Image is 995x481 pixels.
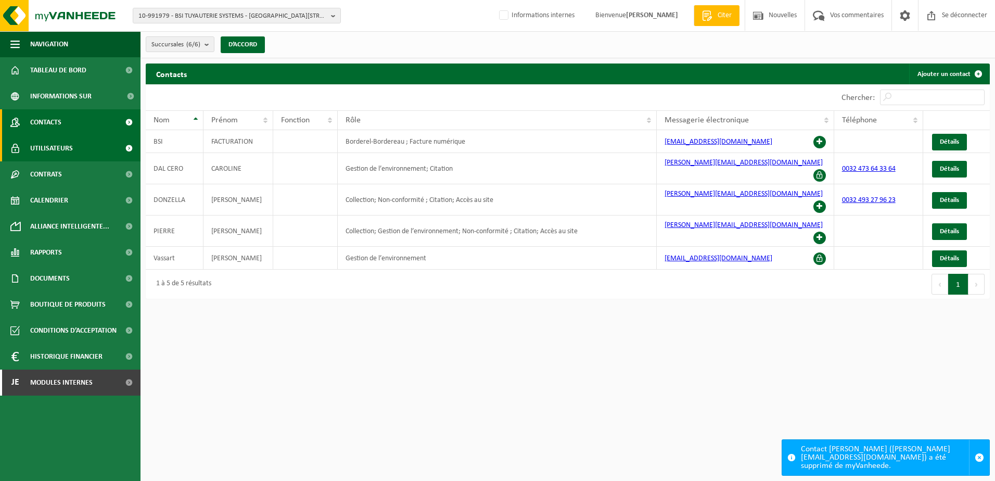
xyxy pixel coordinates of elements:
span: Prénom [211,116,238,124]
a: Détails [932,223,967,240]
span: Messagerie électronique [665,116,749,124]
span: Je [10,370,20,396]
span: Historique financier [30,344,103,370]
td: Gestion de l’environnement; Citation [338,153,657,184]
span: Utilisateurs [30,135,73,161]
td: Borderel-Bordereau ; Facture numérique [338,130,657,153]
td: Collection; Gestion de l’environnement; Non-conformité ; Citation; Accès au site [338,216,657,247]
span: Détails [940,228,959,235]
span: Calendrier [30,187,68,213]
a: [PERSON_NAME][EMAIL_ADDRESS][DOMAIN_NAME] [665,221,823,229]
span: Documents [30,265,70,292]
span: 10-991979 - BSI TUYAUTERIE SYSTEMS - [GEOGRAPHIC_DATA][STREET_ADDRESS][PERSON_NAME] [138,8,327,24]
a: 0032 473 64 33 64 [842,165,896,173]
td: Gestion de l’environnement [338,247,657,270]
span: Boutique de produits [30,292,106,318]
td: Vassart [146,247,203,270]
span: Nom [154,116,170,124]
td: FACTURATION [203,130,274,153]
td: DONZELLA [146,184,203,216]
span: Citer [715,10,734,21]
a: [PERSON_NAME][EMAIL_ADDRESS][DOMAIN_NAME] [665,159,823,167]
td: BSI [146,130,203,153]
span: Informations sur l’entreprise [30,83,120,109]
count: (6/6) [186,41,200,48]
a: 0032 493 27 96 23 [842,196,896,204]
td: [PERSON_NAME] [203,247,274,270]
button: Succursales(6/6) [146,36,214,52]
td: Collection; Non-conformité ; Citation; Accès au site [338,184,657,216]
button: D’ACCORD [221,36,265,53]
span: Contacts [30,109,61,135]
td: [PERSON_NAME] [203,184,274,216]
a: Détails [932,192,967,209]
label: Informations internes [497,8,575,23]
span: Alliance intelligente... [30,213,109,239]
td: CAROLINE [203,153,274,184]
a: Détails [932,134,967,150]
strong: [PERSON_NAME] [626,11,678,19]
a: Citer [694,5,739,26]
button: Prochain [968,274,985,295]
span: Fonction [281,116,310,124]
label: Chercher: [841,94,875,102]
button: 10-991979 - BSI TUYAUTERIE SYSTEMS - [GEOGRAPHIC_DATA][STREET_ADDRESS][PERSON_NAME] [133,8,341,23]
span: Modules internes [30,370,93,396]
span: Détails [940,166,959,172]
button: 1 [948,274,968,295]
font: Ajouter un contact [917,71,971,78]
span: Détails [940,138,959,145]
span: Tableau de bord [30,57,86,83]
span: Détails [940,255,959,262]
div: 1 à 5 de 5 résultats [151,275,211,294]
span: Conditions d’acceptation [30,318,117,344]
span: Détails [940,197,959,204]
span: Contrats [30,161,62,187]
td: PIERRE [146,216,203,247]
a: Détails [932,161,967,178]
a: Détails [932,250,967,267]
div: Contact [PERSON_NAME] ([PERSON_NAME][EMAIL_ADDRESS][DOMAIN_NAME]) a été supprimé de myVanheede. [801,440,969,475]
a: [EMAIL_ADDRESS][DOMAIN_NAME] [665,255,772,262]
span: Téléphone [842,116,877,124]
td: DAL CERO [146,153,203,184]
a: Ajouter un contact [909,64,989,84]
button: Précédent [932,274,948,295]
td: [PERSON_NAME] [203,216,274,247]
span: Navigation [30,31,68,57]
span: Succursales [151,37,200,53]
span: Rôle [346,116,361,124]
a: [EMAIL_ADDRESS][DOMAIN_NAME] [665,138,772,146]
span: Rapports [30,239,62,265]
h2: Contacts [146,64,197,84]
a: [PERSON_NAME][EMAIL_ADDRESS][DOMAIN_NAME] [665,190,823,198]
font: Bienvenue [595,11,678,19]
